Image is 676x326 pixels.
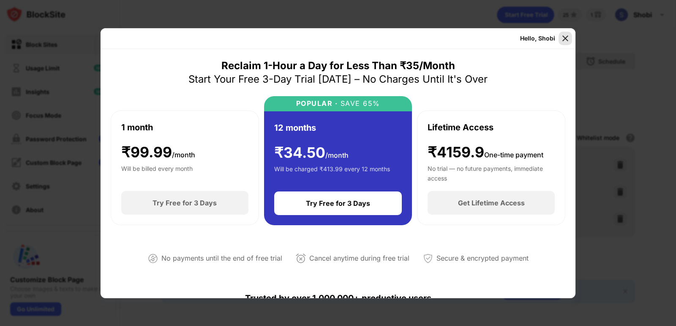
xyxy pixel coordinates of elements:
[111,278,565,318] div: Trusted by over 1,000,000+ productive users
[428,144,543,161] div: ₹4159.9
[428,164,555,181] div: No trial — no future payments, immediate access
[121,164,193,181] div: Will be billed every month
[458,199,525,207] div: Get Lifetime Access
[121,144,195,161] div: ₹ 99.99
[148,253,158,264] img: not-paying
[161,252,282,264] div: No payments until the end of free trial
[428,121,493,134] div: Lifetime Access
[121,121,153,134] div: 1 month
[520,35,555,42] div: Hello, Shobi
[306,199,370,207] div: Try Free for 3 Days
[296,100,338,108] div: POPULAR ·
[274,164,390,181] div: Will be charged ₹413.99 every 12 months
[309,252,409,264] div: Cancel anytime during free trial
[338,100,380,108] div: SAVE 65%
[274,121,316,134] div: 12 months
[423,253,433,264] img: secured-payment
[153,199,217,207] div: Try Free for 3 Days
[274,144,349,162] div: ₹ 34.50
[296,253,306,264] img: cancel-anytime
[188,73,488,86] div: Start Your Free 3-Day Trial [DATE] – No Charges Until It's Over
[172,151,195,159] span: /month
[221,59,455,73] div: Reclaim 1-Hour a Day for Less Than ₹35/Month
[436,252,529,264] div: Secure & encrypted payment
[325,151,349,159] span: /month
[484,151,543,159] span: One-time payment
